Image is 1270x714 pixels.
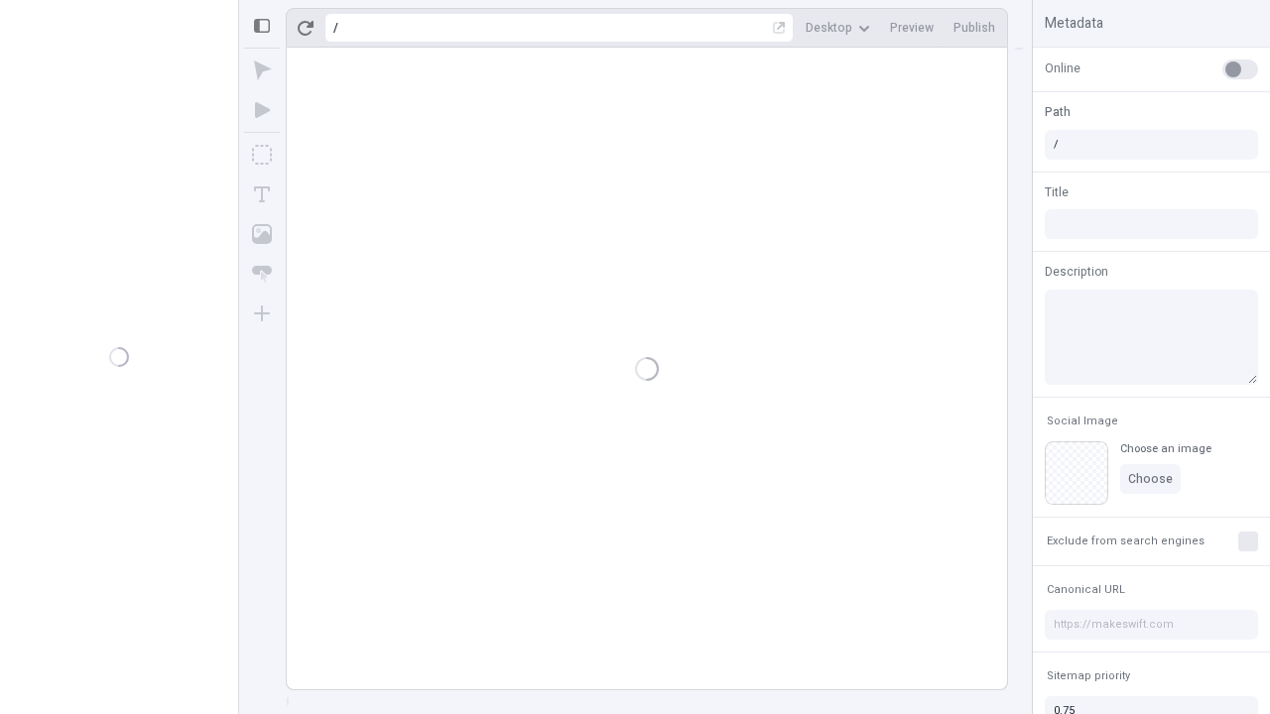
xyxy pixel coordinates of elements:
span: Canonical URL [1047,582,1125,597]
button: Box [244,137,280,173]
input: https://makeswift.com [1045,610,1258,640]
button: Button [244,256,280,292]
span: Description [1045,263,1108,281]
span: Publish [953,20,995,36]
button: Preview [882,13,942,43]
button: Social Image [1043,410,1122,433]
div: Choose an image [1120,441,1211,456]
span: Social Image [1047,414,1118,428]
span: Exclude from search engines [1047,534,1205,548]
span: Preview [890,20,934,36]
button: Publish [946,13,1003,43]
button: Exclude from search engines [1043,530,1208,553]
button: Sitemap priority [1043,664,1134,688]
button: Image [244,216,280,252]
button: Choose [1120,464,1181,494]
span: Desktop [806,20,852,36]
button: Text [244,177,280,212]
div: / [333,20,338,36]
span: Sitemap priority [1047,668,1130,683]
span: Choose [1128,471,1173,487]
span: Online [1045,59,1080,77]
button: Desktop [798,13,878,43]
button: Canonical URL [1043,578,1129,602]
span: Path [1045,103,1071,121]
span: Title [1045,183,1069,201]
